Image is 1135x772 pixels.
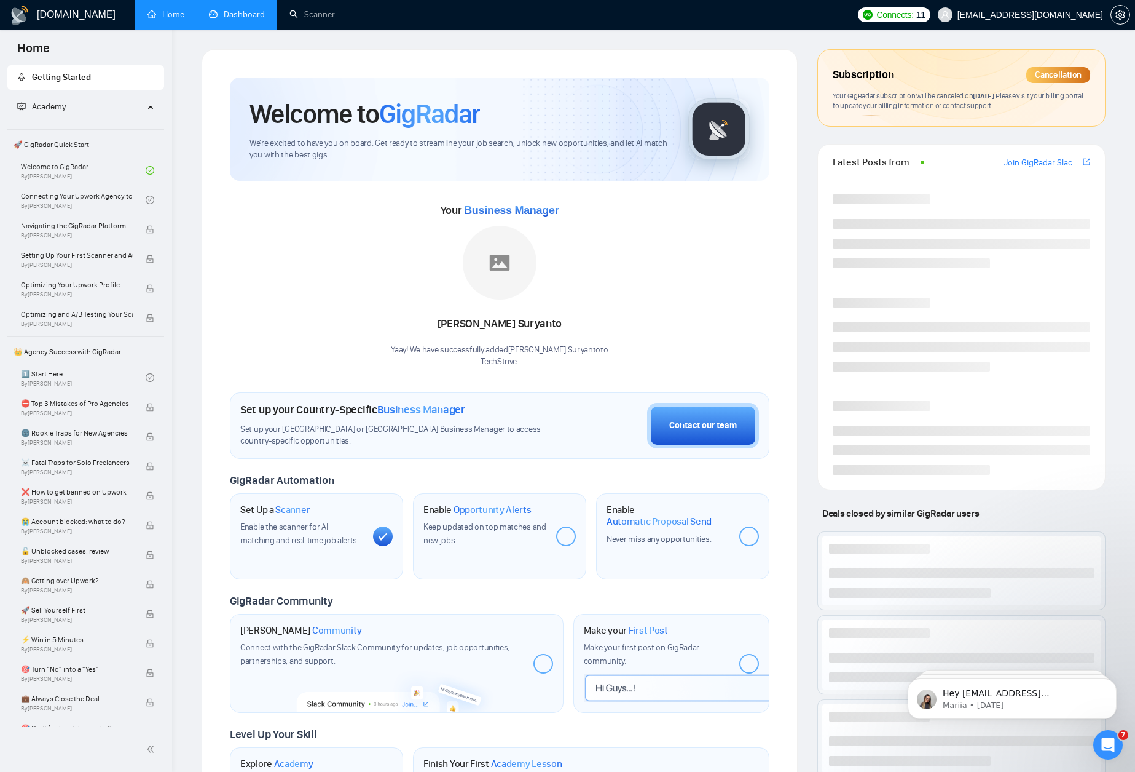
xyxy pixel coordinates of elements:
span: Navigating the GigRadar Platform [21,220,133,232]
a: homeHome [147,9,184,20]
span: fund-projection-screen [17,102,26,111]
span: GigRadar Community [230,594,333,608]
span: lock [146,669,154,677]
iframe: Intercom notifications message [889,653,1135,739]
button: Contact our team [647,403,759,448]
span: on [964,91,996,100]
span: lock [146,580,154,589]
span: By [PERSON_NAME] [21,261,133,269]
span: ⛔ Top 3 Mistakes of Pro Agencies [21,397,133,410]
a: Connecting Your Upwork Agency to GigRadarBy[PERSON_NAME] [21,186,146,213]
span: [DATE] . [973,91,996,100]
span: Subscription [833,65,893,86]
img: placeholder.png [463,226,536,300]
div: Cancellation [1026,67,1090,83]
span: Connects: [876,8,913,22]
span: Set up your [GEOGRAPHIC_DATA] or [GEOGRAPHIC_DATA] Business Manager to access country-specific op... [240,424,551,447]
a: setting [1110,10,1130,20]
span: ❌ How to get banned on Upwork [21,486,133,498]
span: lock [146,314,154,322]
span: lock [146,639,154,648]
span: Connect with the GigRadar Slack Community for updates, job opportunities, partnerships, and support. [240,642,509,666]
span: 🙈 Getting over Upwork? [21,575,133,587]
a: 1️⃣ Start HereBy[PERSON_NAME] [21,364,146,391]
a: searchScanner [289,9,335,20]
span: Latest Posts from the GigRadar Community [833,154,917,170]
span: By [PERSON_NAME] [21,675,133,683]
span: By [PERSON_NAME] [21,616,133,624]
img: slackcommunity-bg.png [297,665,496,713]
span: GigRadar [379,97,480,130]
span: ☠️ Fatal Traps for Solo Freelancers [21,456,133,469]
span: Business Manager [377,403,465,416]
span: 7 [1118,730,1128,740]
span: Academy [17,101,66,112]
span: Setting Up Your First Scanner and Auto-Bidder [21,249,133,261]
iframe: Intercom live chat [1093,730,1123,760]
span: By [PERSON_NAME] [21,320,133,328]
span: Optimizing Your Upwork Profile [21,279,133,291]
span: By [PERSON_NAME] [21,498,133,506]
h1: [PERSON_NAME] [240,624,362,637]
span: Community [312,624,362,637]
span: Optimizing and A/B Testing Your Scanner for Better Results [21,308,133,320]
span: By [PERSON_NAME] [21,232,133,239]
h1: Make your [584,624,668,637]
span: lock [146,462,154,471]
span: Getting Started [32,72,91,82]
span: Your GigRadar subscription will be canceled Please visit your billing portal to update your billi... [833,91,1083,111]
span: user [941,10,949,19]
a: export [1083,156,1090,168]
span: lock [146,225,154,234]
a: Join GigRadar Slack Community [1004,156,1080,170]
div: [PERSON_NAME] Suryanto [391,314,608,335]
div: Contact our team [669,419,737,432]
span: Automatic Proposal Send [607,515,712,528]
span: check-circle [146,166,154,175]
span: setting [1111,10,1129,20]
span: By [PERSON_NAME] [21,410,133,417]
h1: Enable [423,504,532,516]
span: By [PERSON_NAME] [21,705,133,712]
span: check-circle [146,373,154,382]
span: Keep updated on top matches and new jobs. [423,522,546,546]
span: 💼 Always Close the Deal [21,693,133,705]
span: By [PERSON_NAME] [21,587,133,594]
span: lock [146,698,154,707]
span: Deals closed by similar GigRadar users [817,503,984,524]
span: lock [146,255,154,263]
p: TechStrive . [391,356,608,368]
li: Getting Started [7,65,164,90]
span: double-left [146,743,159,755]
span: GigRadar Automation [230,474,334,487]
span: Opportunity Alerts [454,504,532,516]
span: 🌚 Rookie Traps for New Agencies [21,427,133,439]
span: By [PERSON_NAME] [21,528,133,535]
span: By [PERSON_NAME] [21,646,133,653]
span: lock [146,491,154,500]
span: Make your first post on GigRadar community. [584,642,699,666]
span: check-circle [146,196,154,204]
span: Scanner [275,504,310,516]
h1: Explore [240,758,313,770]
span: 👑 Agency Success with GigRadar [9,340,163,364]
img: gigradar-logo.png [688,98,750,160]
span: Academy [274,758,313,770]
a: dashboardDashboard [209,9,265,20]
span: lock [146,521,154,530]
a: Welcome to GigRadarBy[PERSON_NAME] [21,157,146,184]
span: 🚀 Sell Yourself First [21,604,133,616]
span: rocket [17,73,26,81]
span: Level Up Your Skill [230,728,316,741]
span: Business Manager [464,204,559,217]
span: lock [146,284,154,293]
span: By [PERSON_NAME] [21,291,133,298]
span: By [PERSON_NAME] [21,439,133,447]
span: lock [146,551,154,559]
span: 11 [916,8,925,22]
span: Academy [32,101,66,112]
